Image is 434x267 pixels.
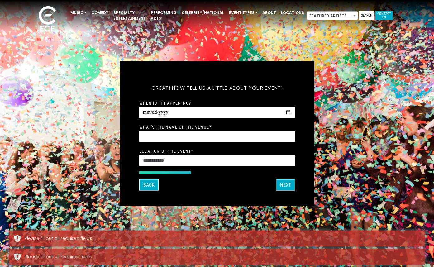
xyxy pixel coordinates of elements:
[68,7,89,18] a: Music
[227,7,260,18] a: Event Types
[139,100,191,106] label: When is it happening?
[148,7,179,24] a: Performing Arts
[307,12,358,20] span: Featured Artists
[139,77,295,99] h5: Great! Now tell us a little about your event.
[375,11,393,20] a: Contact Us
[359,11,374,20] a: Search
[111,7,148,24] a: Specialty Entertainment
[139,179,159,190] button: Back
[25,254,420,260] div: Please fill out all required fields
[139,124,211,130] label: What's the name of the venue?
[279,7,307,18] a: Locations
[32,4,63,35] img: ece_new_logo_whitev2-1.png
[179,7,227,18] a: Celebrity/National
[139,148,193,154] label: Location of the event
[25,235,420,242] div: Please fill out all required fields
[89,7,111,18] a: Comedy
[307,11,358,20] span: Featured Artists
[260,7,279,18] a: About
[276,179,295,190] button: Next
